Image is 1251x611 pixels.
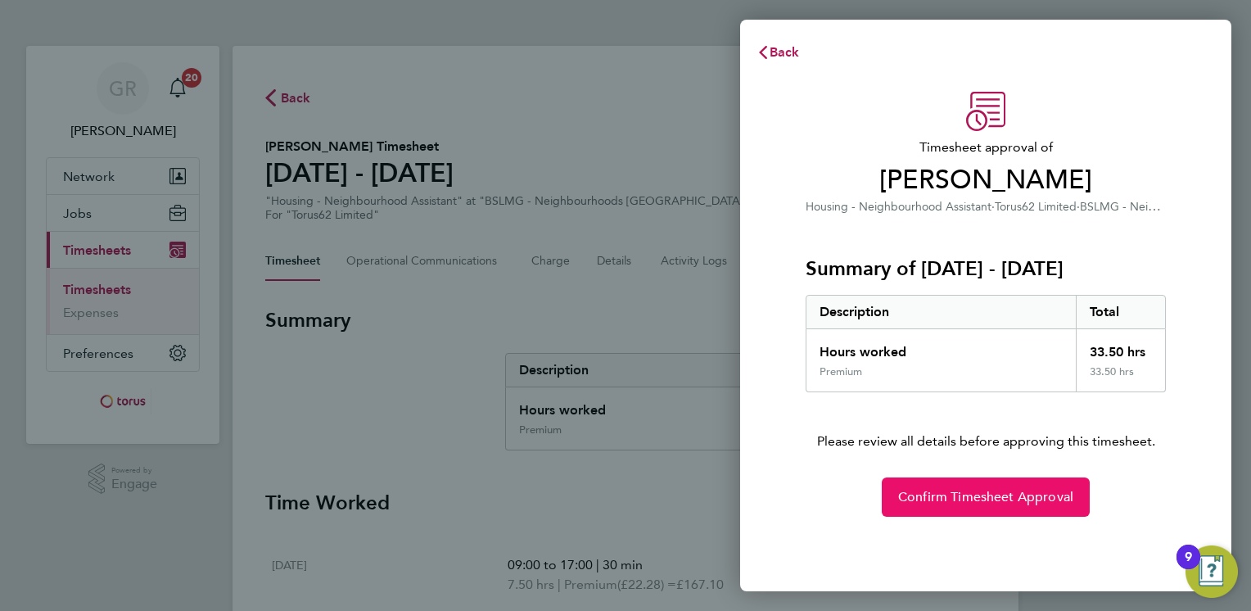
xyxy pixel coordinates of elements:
div: Total [1076,296,1166,328]
span: · [991,200,995,214]
div: Hours worked [806,329,1076,365]
button: Confirm Timesheet Approval [882,477,1090,517]
span: Housing - Neighbourhood Assistant [806,200,991,214]
div: Description [806,296,1076,328]
div: 33.50 hrs [1076,365,1166,391]
span: Back [770,44,800,60]
span: Confirm Timesheet Approval [898,489,1073,505]
span: Torus62 Limited [995,200,1077,214]
span: [PERSON_NAME] [806,164,1166,197]
span: Timesheet approval of [806,138,1166,157]
button: Back [740,36,816,69]
span: · [1077,200,1080,214]
div: Summary of 22 - 28 Sep 2025 [806,295,1166,392]
div: 9 [1185,557,1192,578]
div: 33.50 hrs [1076,329,1166,365]
button: Open Resource Center, 9 new notifications [1186,545,1238,598]
p: Please review all details before approving this timesheet. [786,392,1186,451]
div: Premium [820,365,862,378]
h3: Summary of [DATE] - [DATE] [806,256,1166,282]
